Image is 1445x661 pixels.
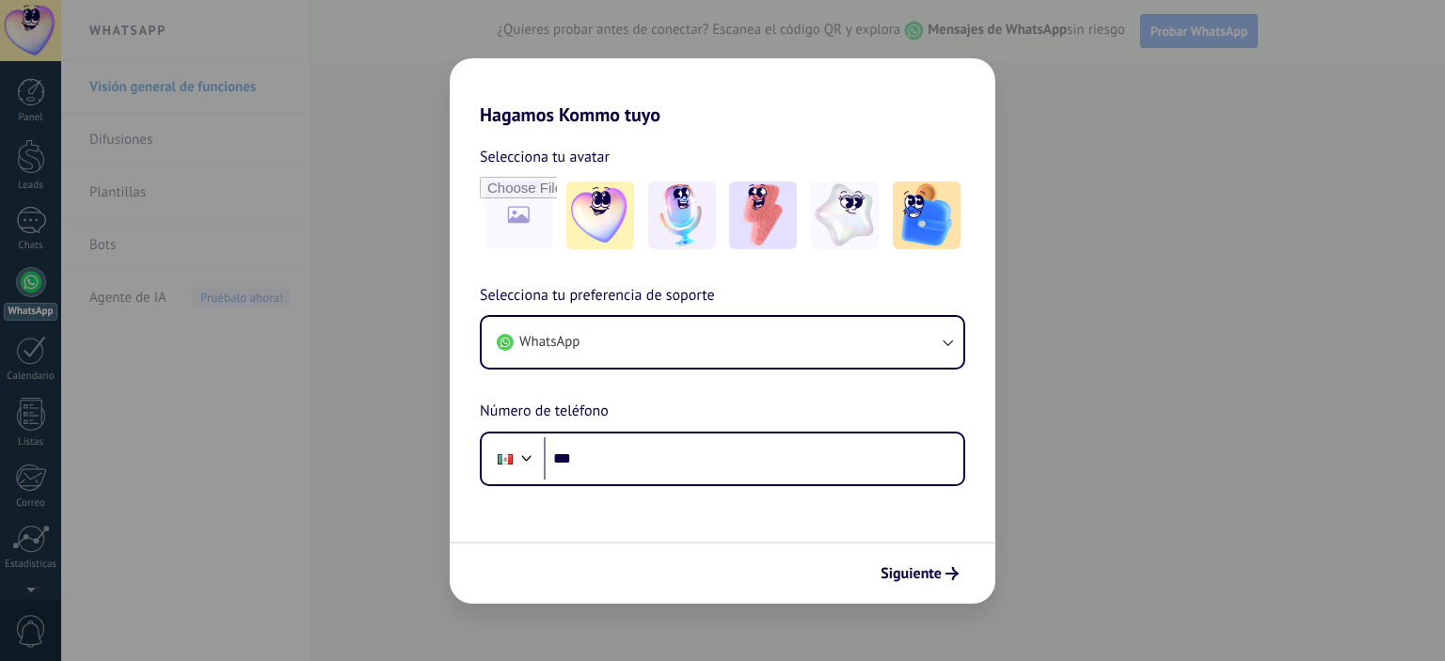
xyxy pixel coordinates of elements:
[811,181,879,249] img: -4.jpeg
[480,284,715,308] span: Selecciona tu preferencia de soporte
[480,145,610,169] span: Selecciona tu avatar
[893,181,961,249] img: -5.jpeg
[450,58,995,126] h2: Hagamos Kommo tuyo
[519,333,580,352] span: WhatsApp
[566,181,634,249] img: -1.jpeg
[480,400,609,424] span: Número de teléfono
[487,439,523,479] div: Mexico: + 52
[648,181,716,249] img: -2.jpeg
[729,181,797,249] img: -3.jpeg
[881,567,942,580] span: Siguiente
[872,558,967,590] button: Siguiente
[482,317,963,368] button: WhatsApp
